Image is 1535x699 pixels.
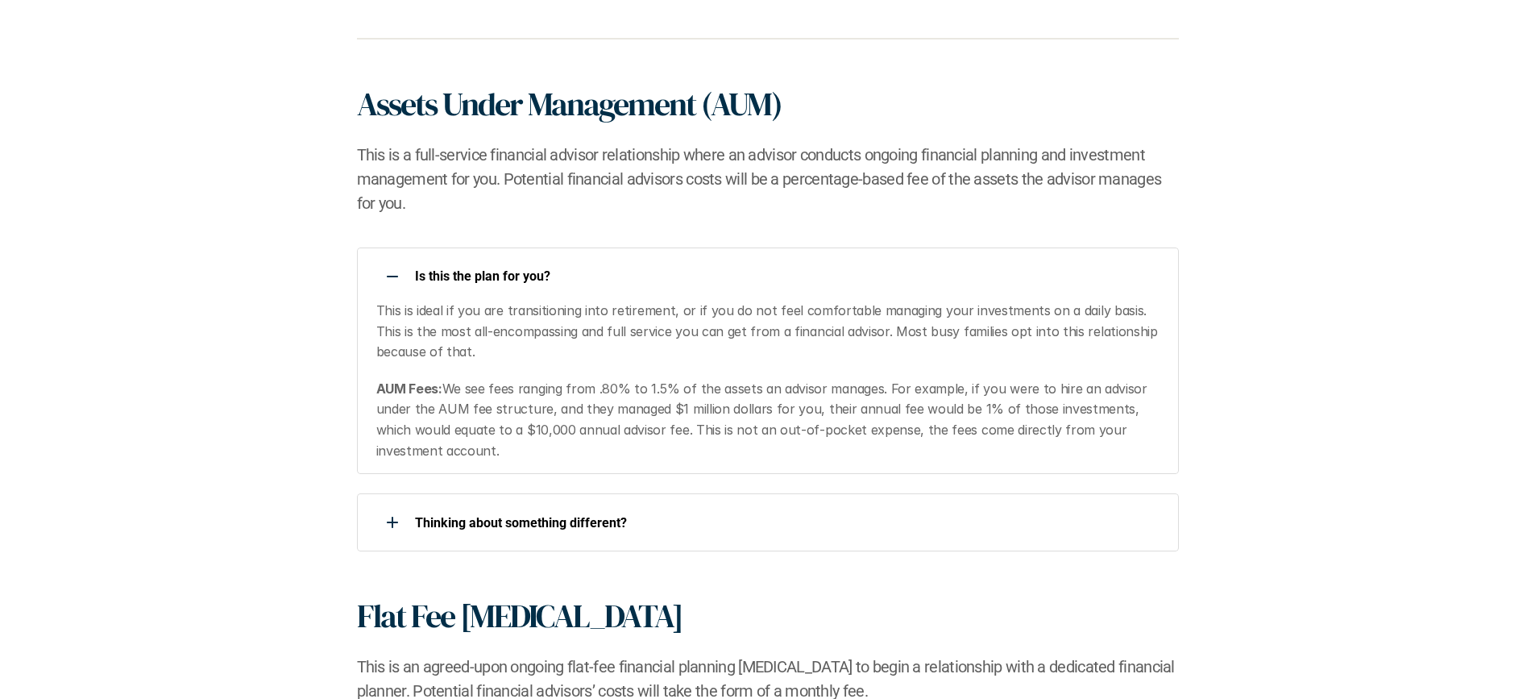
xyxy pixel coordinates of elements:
p: This is ideal if you are transitioning into retirement, or if you do not feel comfortable managin... [376,301,1159,363]
p: Is this the plan for you?​ [415,268,1158,284]
h1: Flat Fee [MEDICAL_DATA] [357,597,682,635]
strong: AUM Fees: [376,381,442,397]
h1: Assets Under Management (AUM) [357,85,782,123]
p: We see fees ranging from .80% to 1.5% of the assets an advisor manages. For example, if you were ... [376,379,1159,461]
h2: This is a full-service financial advisor relationship where an advisor conducts ongoing financial... [357,143,1179,215]
p: ​Thinking about something different?​ [415,515,1158,530]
